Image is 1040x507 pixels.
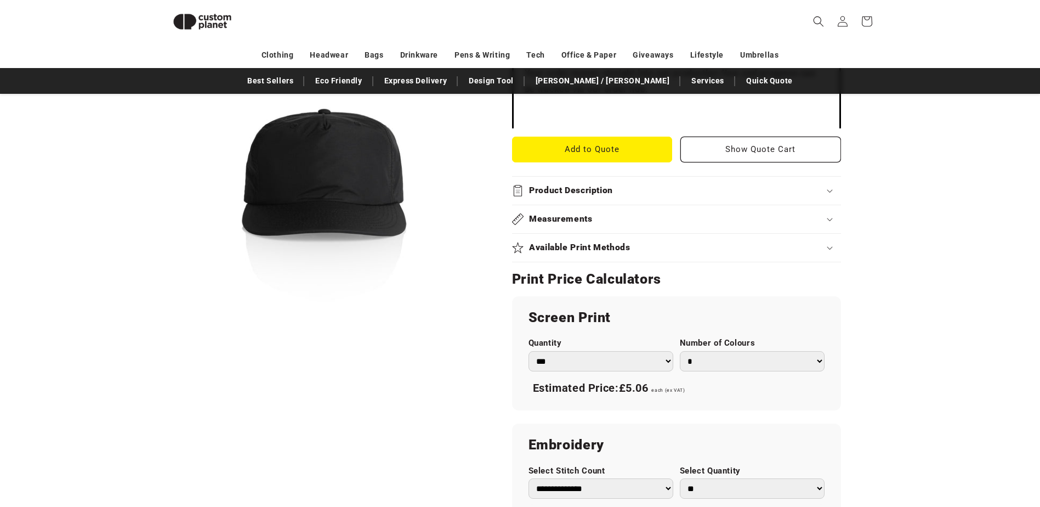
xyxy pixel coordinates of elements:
media-gallery: Gallery Viewer [164,16,485,337]
a: Headwear [310,46,348,65]
iframe: Customer reviews powered by Trustpilot [525,106,828,117]
label: Select Stitch Count [528,466,673,476]
h2: Product Description [529,185,613,196]
a: Clothing [262,46,294,65]
span: £5.06 [619,381,649,395]
a: Services [686,71,730,91]
h2: Embroidery [528,436,825,454]
a: Best Sellers [242,71,299,91]
button: Show Quote Cart [680,137,841,162]
a: Drinkware [400,46,438,65]
a: Giveaways [633,46,673,65]
a: Design Tool [463,71,519,91]
h2: Print Price Calculators [512,271,841,288]
h2: Available Print Methods [529,242,630,253]
label: Quantity [528,338,673,348]
a: Pens & Writing [454,46,510,65]
summary: Available Print Methods [512,234,841,262]
a: Express Delivery [379,71,453,91]
iframe: Chat Widget [985,454,1040,507]
a: Umbrellas [740,46,778,65]
a: Quick Quote [741,71,798,91]
summary: Measurements [512,205,841,233]
h2: Measurements [529,213,593,225]
h2: Screen Print [528,309,825,326]
summary: Search [806,9,831,33]
strong: Ordering is easy. Approve your quote and visual online then tap to pay. Your order moves straight... [525,53,826,95]
summary: Product Description [512,177,841,205]
button: Add to Quote [512,137,673,162]
label: Number of Colours [680,338,825,348]
a: Lifestyle [690,46,724,65]
img: Custom Planet [164,4,241,39]
a: [PERSON_NAME] / [PERSON_NAME] [530,71,675,91]
span: each (ex VAT) [651,387,685,393]
div: Estimated Price: [528,377,825,400]
a: Eco Friendly [310,71,367,91]
label: Select Quantity [680,466,825,476]
a: Office & Paper [561,46,616,65]
a: Tech [526,46,544,65]
a: Bags [365,46,383,65]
